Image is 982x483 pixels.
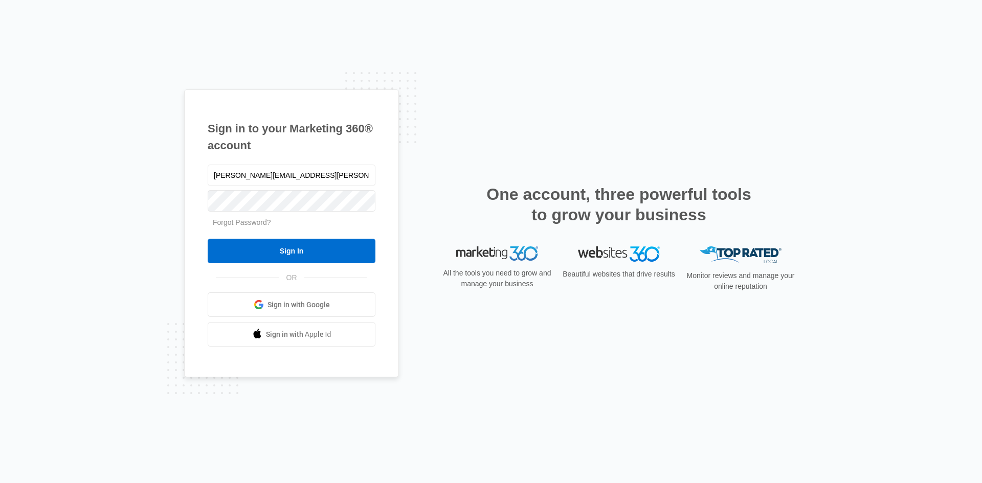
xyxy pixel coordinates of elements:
a: Sign in with Apple Id [208,322,375,347]
a: Forgot Password? [213,218,271,226]
p: Monitor reviews and manage your online reputation [683,270,798,292]
img: Marketing 360 [456,246,538,261]
input: Sign In [208,239,375,263]
h1: Sign in to your Marketing 360® account [208,120,375,154]
h2: One account, three powerful tools to grow your business [483,184,754,225]
a: Sign in with Google [208,292,375,317]
img: Top Rated Local [700,246,782,263]
p: All the tools you need to grow and manage your business [440,268,554,289]
span: Sign in with Apple Id [266,329,331,340]
span: OR [279,272,304,283]
img: Websites 360 [578,246,660,261]
input: Email [208,165,375,186]
p: Beautiful websites that drive results [562,269,676,280]
span: Sign in with Google [267,300,330,310]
